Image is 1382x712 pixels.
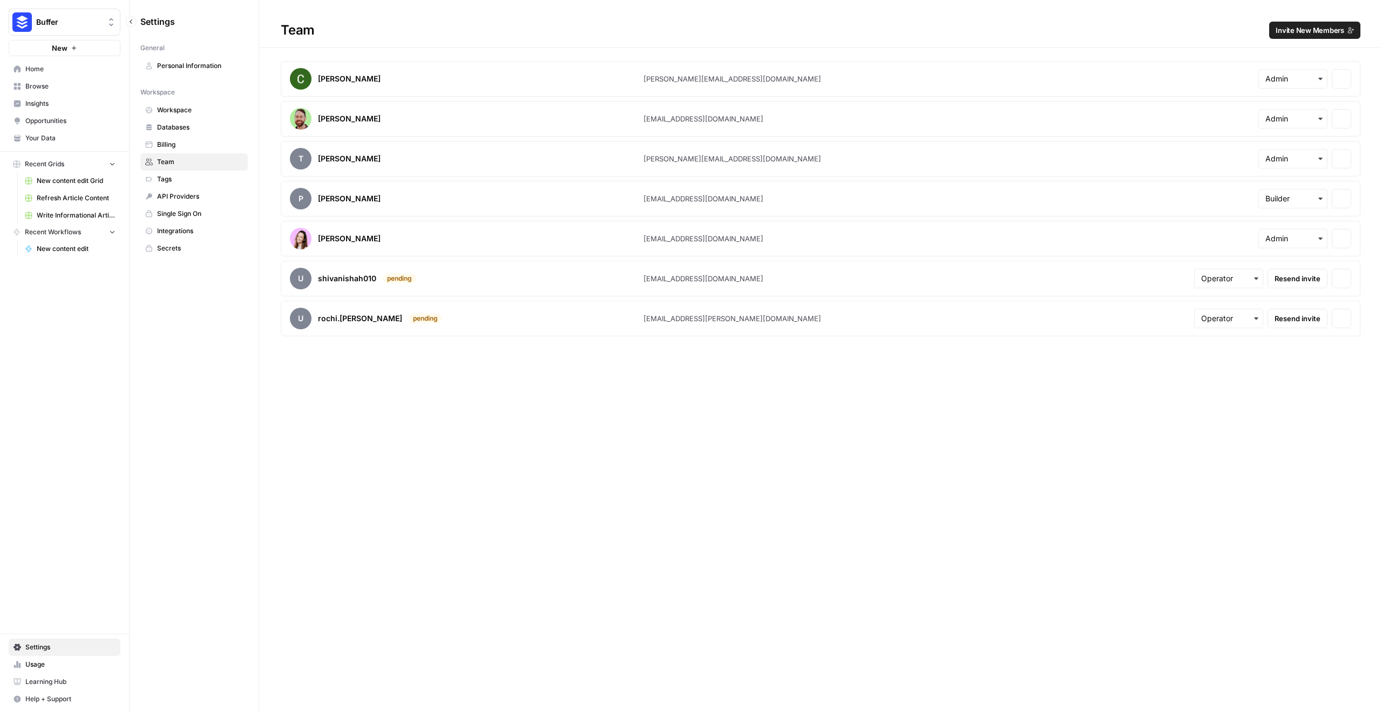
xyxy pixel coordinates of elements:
span: Single Sign On [157,209,243,219]
span: Help + Support [25,694,116,704]
span: Home [25,64,116,74]
span: Workspace [157,105,243,115]
div: [PERSON_NAME] [318,113,381,124]
a: New content edit Grid [20,172,120,189]
span: P [290,188,311,209]
span: Databases [157,123,243,132]
span: Billing [157,140,243,150]
a: API Providers [140,188,248,205]
div: pending [383,274,416,283]
span: u [290,308,311,329]
span: Settings [25,642,116,652]
div: [EMAIL_ADDRESS][DOMAIN_NAME] [643,233,763,244]
a: Integrations [140,222,248,240]
a: Opportunities [9,112,120,130]
div: [PERSON_NAME] [318,233,381,244]
span: New [52,43,67,53]
div: [EMAIL_ADDRESS][DOMAIN_NAME] [643,193,763,204]
span: Team [157,157,243,167]
button: Workspace: Buffer [9,9,120,36]
span: u [290,268,311,289]
span: Learning Hub [25,677,116,687]
button: Resend invite [1268,309,1327,328]
div: [EMAIL_ADDRESS][DOMAIN_NAME] [643,113,763,124]
input: Builder [1265,193,1320,204]
input: Operator [1201,273,1256,284]
a: Tags [140,171,248,188]
input: Admin [1265,73,1320,84]
span: Integrations [157,226,243,236]
img: avatar [290,108,311,130]
img: avatar [290,228,311,249]
button: Invite New Members [1269,22,1360,39]
span: Insights [25,99,116,109]
span: New content edit Grid [37,176,116,186]
span: Write Informational Article [37,211,116,220]
div: [PERSON_NAME][EMAIL_ADDRESS][DOMAIN_NAME] [643,73,821,84]
button: Recent Grids [9,156,120,172]
span: Tags [157,174,243,184]
div: [PERSON_NAME] [318,153,381,164]
a: Billing [140,136,248,153]
div: rochi.[PERSON_NAME] [318,313,402,324]
div: [PERSON_NAME] [318,73,381,84]
span: Browse [25,82,116,91]
span: API Providers [157,192,243,201]
a: Learning Hub [9,673,120,690]
input: Admin [1265,113,1320,124]
span: General [140,43,165,53]
span: Resend invite [1275,273,1320,284]
button: New [9,40,120,56]
div: pending [409,314,442,323]
span: Recent Grids [25,159,64,169]
a: Home [9,60,120,78]
a: Refresh Article Content [20,189,120,207]
a: Settings [9,639,120,656]
a: Single Sign On [140,205,248,222]
input: Operator [1201,313,1256,324]
button: Help + Support [9,690,120,708]
div: [PERSON_NAME] [318,193,381,204]
img: Buffer Logo [12,12,32,32]
a: Usage [9,656,120,673]
span: Recent Workflows [25,227,81,237]
span: Buffer [36,17,101,28]
a: Write Informational Article [20,207,120,224]
div: [PERSON_NAME][EMAIL_ADDRESS][DOMAIN_NAME] [643,153,821,164]
a: Browse [9,78,120,95]
span: Settings [140,15,175,28]
a: Personal Information [140,57,248,74]
span: Your Data [25,133,116,143]
span: Secrets [157,243,243,253]
a: Insights [9,95,120,112]
a: Team [140,153,248,171]
span: T [290,148,311,169]
input: Admin [1265,153,1320,164]
div: [EMAIL_ADDRESS][PERSON_NAME][DOMAIN_NAME] [643,313,821,324]
div: Team [259,22,1382,39]
a: New content edit [20,240,120,257]
span: Refresh Article Content [37,193,116,203]
a: Your Data [9,130,120,147]
div: shivanishah010 [318,273,376,284]
input: Admin [1265,233,1320,244]
button: Resend invite [1268,269,1327,288]
span: Usage [25,660,116,669]
a: Secrets [140,240,248,257]
span: Opportunities [25,116,116,126]
span: Workspace [140,87,175,97]
div: [EMAIL_ADDRESS][DOMAIN_NAME] [643,273,763,284]
a: Databases [140,119,248,136]
a: Workspace [140,101,248,119]
span: New content edit [37,244,116,254]
span: Personal Information [157,61,243,71]
span: Invite New Members [1276,25,1344,36]
img: avatar [290,68,311,90]
button: Recent Workflows [9,224,120,240]
span: Resend invite [1275,313,1320,324]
